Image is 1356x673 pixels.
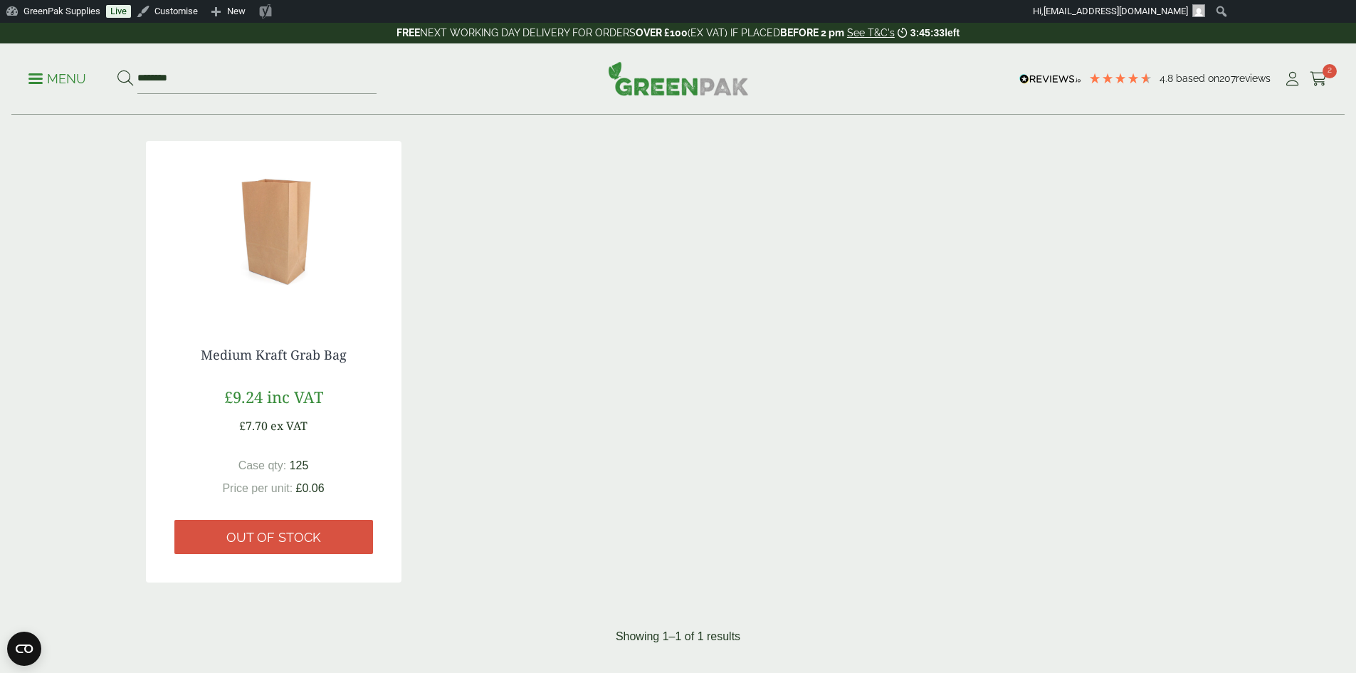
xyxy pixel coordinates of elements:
[222,482,293,494] span: Price per unit:
[28,71,86,88] p: Menu
[1088,72,1152,85] div: 4.79 Stars
[296,482,325,494] span: £0.06
[267,386,323,407] span: inc VAT
[847,27,895,38] a: See T&C's
[636,27,688,38] strong: OVER £100
[616,628,740,645] p: Showing 1–1 of 1 results
[146,141,401,319] img: 3330041 Medium Kraft Grab Bag V1
[290,459,309,471] span: 125
[608,61,749,95] img: GreenPak Supplies
[1310,68,1328,90] a: 2
[1019,74,1081,84] img: REVIEWS.io
[28,71,86,85] a: Menu
[238,459,287,471] span: Case qty:
[7,632,41,666] button: Open CMP widget
[910,27,945,38] span: 3:45:33
[396,27,420,38] strong: FREE
[1310,72,1328,86] i: Cart
[106,5,131,18] a: Live
[780,27,844,38] strong: BEFORE 2 pm
[1160,73,1176,84] span: 4.8
[1219,73,1236,84] span: 207
[1044,6,1188,16] span: [EMAIL_ADDRESS][DOMAIN_NAME]
[1176,73,1219,84] span: Based on
[239,418,268,434] span: £7.70
[1323,64,1337,78] span: 2
[174,520,373,554] a: Out of stock
[945,27,960,38] span: left
[224,386,263,407] span: £9.24
[1236,73,1271,84] span: reviews
[201,346,347,363] a: Medium Kraft Grab Bag
[270,418,308,434] span: ex VAT
[1283,72,1301,86] i: My Account
[226,530,321,546] span: Out of stock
